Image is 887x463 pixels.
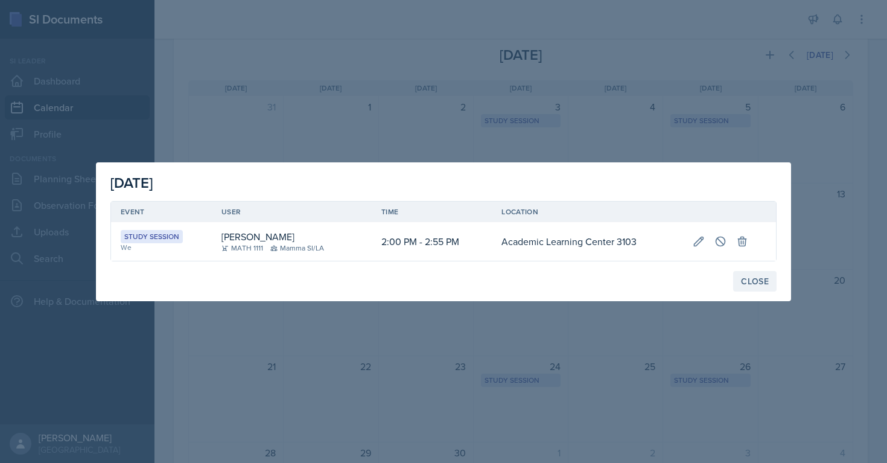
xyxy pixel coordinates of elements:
div: We [121,242,202,253]
div: [DATE] [110,172,777,194]
div: Study Session [121,230,183,243]
th: Event [111,202,212,222]
div: [PERSON_NAME] [221,229,294,244]
td: 2:00 PM - 2:55 PM [372,222,492,261]
div: MATH 1111 [221,243,263,254]
button: Close [733,271,777,292]
td: Academic Learning Center 3103 [492,222,683,261]
th: Location [492,202,683,222]
div: Close [741,276,769,286]
th: User [212,202,372,222]
div: Mamma SI/LA [270,243,324,254]
th: Time [372,202,492,222]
